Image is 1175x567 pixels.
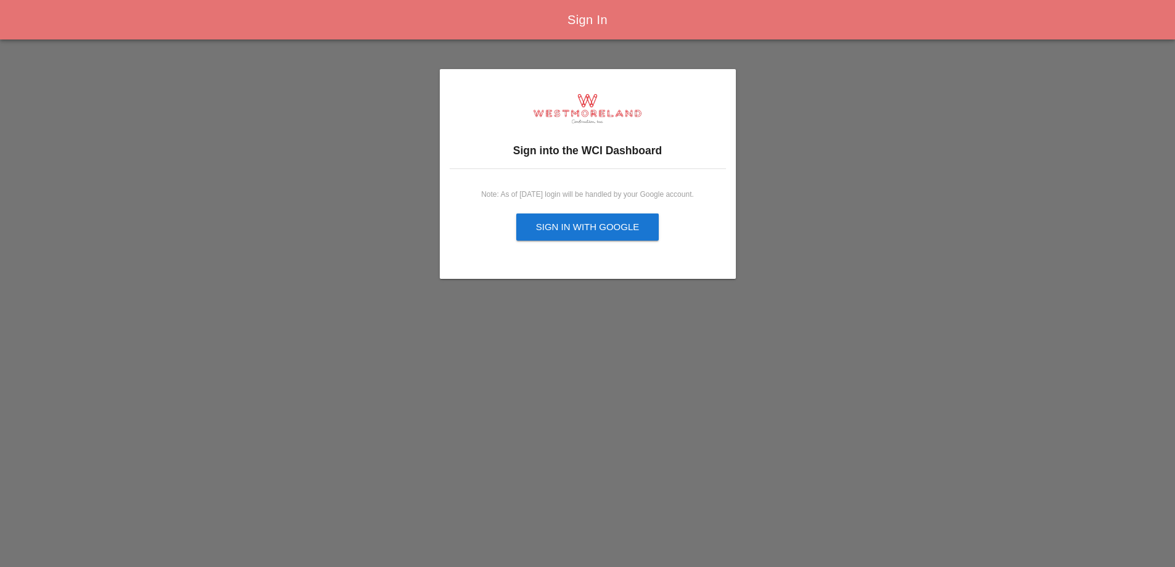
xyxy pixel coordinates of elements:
div: Note: As of [DATE] login will be handled by your Google account. [460,189,716,200]
img: logo [534,94,642,123]
span: Sign In [567,13,608,27]
button: Sign in with Google [516,213,659,241]
div: Sign in with Google [536,220,640,234]
h3: Sign into the WCI Dashboard [450,143,726,159]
